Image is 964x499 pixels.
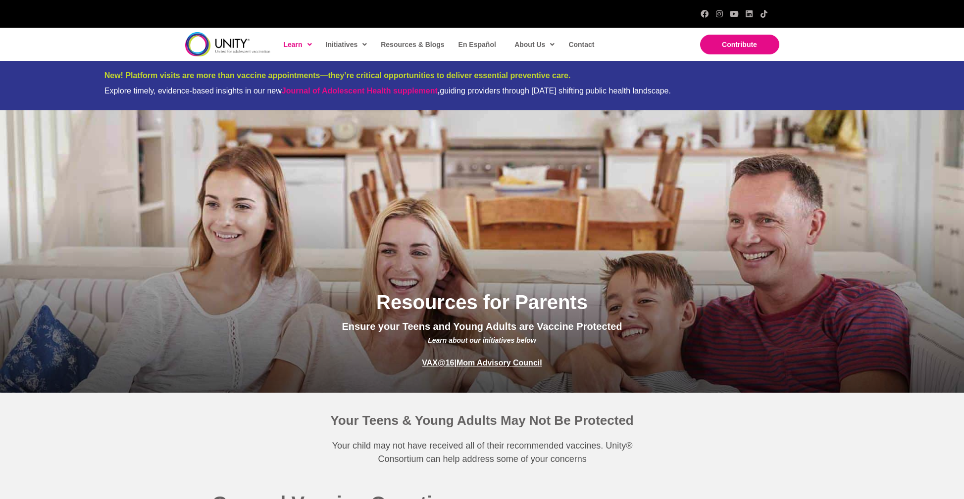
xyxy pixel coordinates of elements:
[700,35,779,54] a: Contribute
[376,291,588,313] span: Resources for Parents
[381,41,444,48] span: Resources & Blogs
[514,37,555,52] span: About Us
[457,359,542,367] a: Mom Advisory Council
[760,10,768,18] a: TikTok
[715,10,723,18] a: Instagram
[210,356,755,370] p: |
[104,86,860,95] div: Explore timely, evidence-based insights in our new guiding providers through [DATE] shifting publ...
[730,10,738,18] a: YouTube
[722,41,757,48] span: Contribute
[428,336,536,344] span: Learn about our initiatives below
[220,320,745,346] p: Ensure your Teens and Young Adults are Vaccine Protected
[701,10,709,18] a: Facebook
[185,32,270,56] img: unity-logo-dark
[312,439,653,466] p: Your child may not have received all of their recommended vaccines. Unity® Consortium can help ad...
[422,359,454,367] a: VAX@16
[745,10,753,18] a: LinkedIn
[458,41,496,48] span: En Español
[330,413,634,428] span: Your Teens & Young Adults May Not Be Protected
[282,87,440,95] strong: ,
[509,33,558,56] a: About Us
[326,37,367,52] span: Initiatives
[376,33,448,56] a: Resources & Blogs
[104,71,571,80] span: New! Platform visits are more than vaccine appointments—they’re critical opportunities to deliver...
[284,37,312,52] span: Learn
[563,33,598,56] a: Contact
[454,33,500,56] a: En Español
[568,41,594,48] span: Contact
[282,87,438,95] a: Journal of Adolescent Health supplement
